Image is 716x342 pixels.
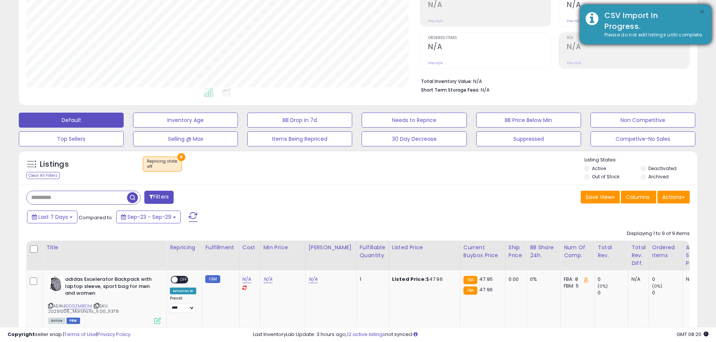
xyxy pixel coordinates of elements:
[592,173,619,180] label: Out of Stock
[599,10,706,32] div: CSV Import In Progress.
[242,276,251,283] a: N/A
[19,113,124,128] button: Default
[421,76,684,85] li: N/A
[590,131,695,146] button: Competive-No Sales
[40,159,69,170] h5: Listings
[392,244,457,252] div: Listed Price
[463,276,477,284] small: FBA
[242,244,257,252] div: Cost
[567,19,581,23] small: Prev: N/A
[567,0,689,11] h2: N/A
[247,131,352,146] button: Items Being Repriced
[309,276,318,283] a: N/A
[48,276,161,323] div: ASIN:
[48,276,63,291] img: 41uR5WqbSpL._SL40_.jpg
[564,244,591,259] div: Num of Comp.
[362,131,466,146] button: 30 Day Decrease
[652,244,680,259] div: Ordered Items
[599,32,706,39] div: Please do not edit listings until complete.
[699,8,705,17] button: ×
[263,276,272,283] a: N/A
[428,19,443,23] small: Prev: N/A
[48,303,119,314] span: | SKU: 20251006_Marshalls_11.00_11379
[627,230,690,237] div: Displaying 1 to 9 of 9 items
[564,276,589,283] div: FBA: 8
[479,276,493,283] span: 47.95
[79,214,113,221] span: Compared to:
[481,86,490,93] span: N/A
[509,244,524,259] div: Ship Price
[476,113,581,128] button: BB Price Below Min
[631,276,643,283] div: N/A
[26,172,60,179] div: Clear All Filters
[631,244,646,267] div: Total Rev. Diff.
[309,244,353,252] div: [PERSON_NAME]
[64,303,92,309] a: B0DGZMB1DM
[127,213,171,221] span: Sep-23 - Sep-29
[581,191,620,203] button: Save View
[347,331,385,338] a: 12 active listings
[463,244,502,259] div: Current Buybox Price
[476,131,581,146] button: Suppressed
[428,36,551,40] span: Ordered Items
[97,331,130,338] a: Privacy Policy
[170,244,199,252] div: Repricing
[567,36,689,40] span: ROI
[65,276,156,299] b: adidas Excelerator Backpack with laptop sleeve, sport bag for men and women
[428,61,443,65] small: Prev: N/A
[652,283,663,289] small: (0%)
[567,61,581,65] small: Prev: N/A
[648,173,669,180] label: Archived
[147,164,178,169] div: off
[177,153,185,161] button: ×
[392,276,454,283] div: $47.96
[584,157,697,164] p: Listing States:
[479,286,493,293] span: 47.96
[686,276,711,283] div: N/A
[205,275,220,283] small: FBM
[463,286,477,295] small: FBA
[626,193,649,201] span: Columns
[652,276,683,283] div: 0
[263,244,302,252] div: Min Price
[686,244,713,267] div: Avg Selling Price
[421,87,480,93] b: Short Term Storage Fees:
[564,283,589,289] div: FBM: 5
[509,276,521,283] div: 0.00
[657,191,690,203] button: Actions
[170,288,196,294] div: Amazon AI
[38,213,68,221] span: Last 7 Days
[530,276,555,283] div: 0%
[205,244,236,252] div: Fulfillment
[598,276,628,283] div: 0
[598,244,625,259] div: Total Rev.
[677,331,708,338] span: 2025-10-7 08:20 GMT
[598,283,608,289] small: (0%)
[598,289,628,296] div: 0
[621,191,656,203] button: Columns
[170,296,196,313] div: Preset:
[8,331,130,338] div: seller snap | |
[428,0,551,11] h2: N/A
[133,113,238,128] button: Inventory Age
[116,211,181,223] button: Sep-23 - Sep-29
[253,331,708,338] div: Last InventoryLab Update: 3 hours ago, not synced.
[392,276,426,283] b: Listed Price:
[46,244,163,252] div: Title
[67,318,80,324] span: FBM
[428,42,551,53] h2: N/A
[648,165,677,172] label: Deactivated
[8,331,35,338] strong: Copyright
[360,276,383,283] div: 1
[133,131,238,146] button: Selling @ Max
[567,42,689,53] h2: N/A
[19,131,124,146] button: Top Sellers
[64,331,96,338] a: Terms of Use
[590,113,695,128] button: Non Competitive
[178,277,190,283] span: OFF
[360,244,386,259] div: Fulfillable Quantity
[27,211,77,223] button: Last 7 Days
[421,78,472,84] b: Total Inventory Value:
[247,113,352,128] button: BB Drop in 7d
[530,244,557,259] div: BB Share 24h.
